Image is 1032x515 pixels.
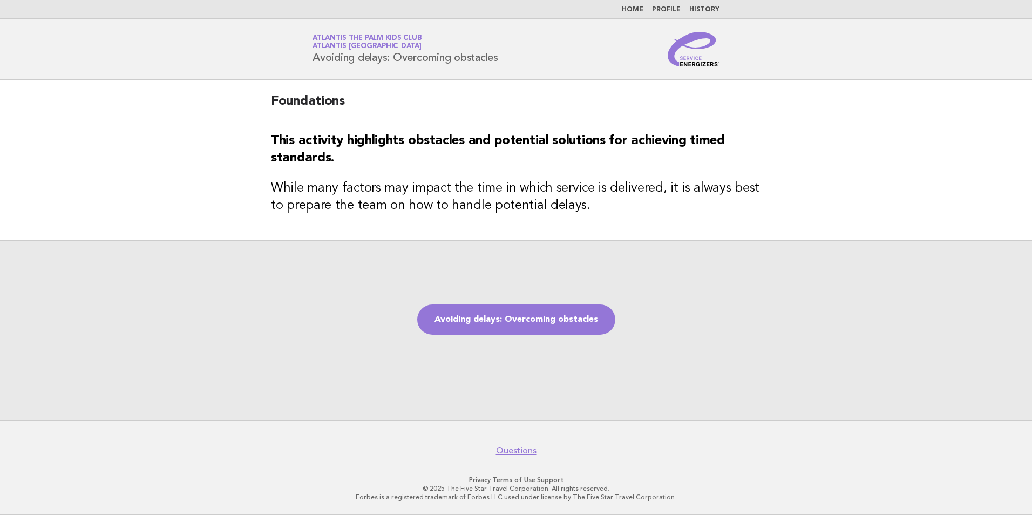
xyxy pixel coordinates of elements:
[492,476,535,484] a: Terms of Use
[537,476,563,484] a: Support
[622,6,643,13] a: Home
[313,35,498,63] h1: Avoiding delays: Overcoming obstacles
[271,93,761,119] h2: Foundations
[271,134,725,165] strong: This activity highlights obstacles and potential solutions for achieving timed standards.
[417,304,615,335] a: Avoiding delays: Overcoming obstacles
[186,493,846,502] p: Forbes is a registered trademark of Forbes LLC used under license by The Five Star Travel Corpora...
[186,476,846,484] p: · ·
[313,35,422,50] a: Atlantis The Palm Kids ClubAtlantis [GEOGRAPHIC_DATA]
[652,6,681,13] a: Profile
[689,6,719,13] a: History
[668,32,719,66] img: Service Energizers
[313,43,422,50] span: Atlantis [GEOGRAPHIC_DATA]
[496,445,537,456] a: Questions
[271,180,761,214] h3: While many factors may impact the time in which service is delivered, it is always best to prepar...
[186,484,846,493] p: © 2025 The Five Star Travel Corporation. All rights reserved.
[469,476,491,484] a: Privacy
